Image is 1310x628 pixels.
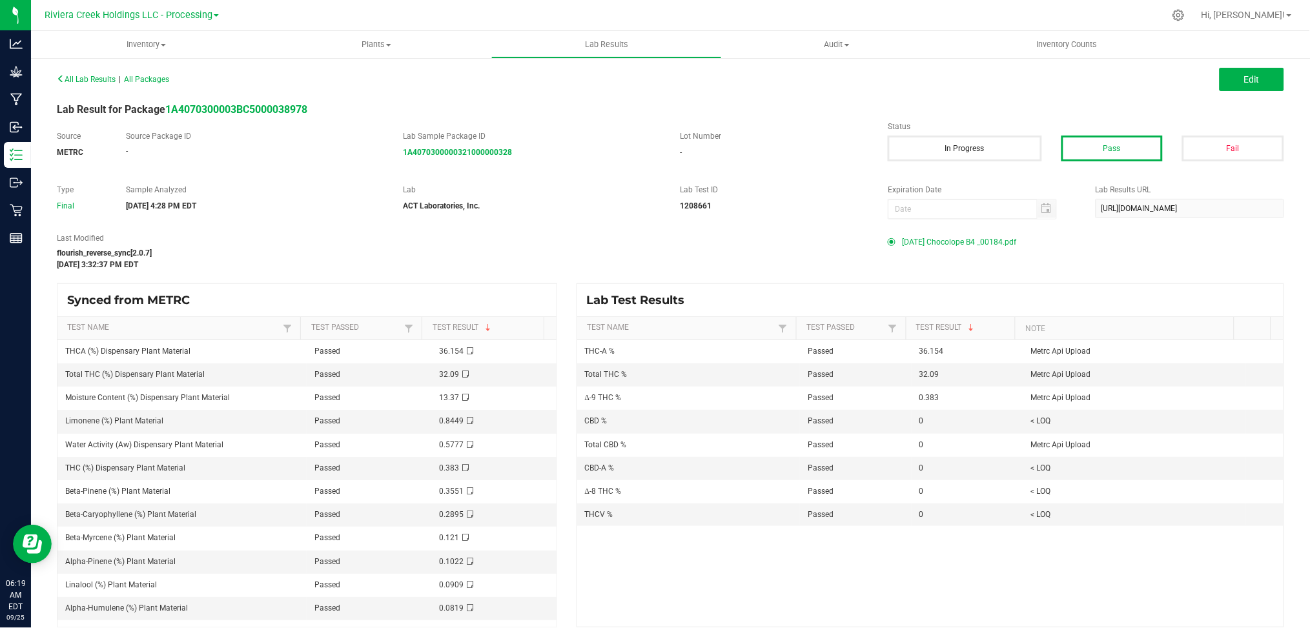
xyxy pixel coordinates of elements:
[65,440,223,449] span: Water Activity (Aw) Dispensary Plant Material
[57,260,138,269] strong: [DATE] 3:32:37 PM EDT
[314,603,340,613] span: Passed
[585,370,628,379] span: Total THC %
[439,603,464,613] span: 0.0819
[888,184,1076,196] label: Expiration Date
[919,416,924,425] span: 0
[439,557,464,566] span: 0.1022
[10,232,23,245] inline-svg: Reports
[585,463,615,472] span: CBD-A %
[439,533,459,542] span: 0.121
[57,130,107,142] label: Source
[1031,440,1091,449] span: Metrc Api Upload
[680,148,682,157] span: -
[808,370,834,379] span: Passed
[902,232,1016,252] span: [DATE] Chocolope B4 _00184.pdf
[314,393,340,402] span: Passed
[919,393,939,402] span: 0.383
[403,148,512,157] strong: 1A4070300000321000000328
[314,487,340,496] span: Passed
[722,39,952,50] span: Audit
[314,370,340,379] span: Passed
[57,184,107,196] label: Type
[806,323,885,333] a: Test PassedSortable
[65,463,185,472] span: THC (%) Dispensary Plant Material
[57,103,307,116] span: Lab Result for Package
[585,440,627,449] span: Total CBD %
[65,416,163,425] span: Limonene (%) Plant Material
[31,39,261,50] span: Inventory
[585,510,613,519] span: THCV %
[314,533,340,542] span: Passed
[439,440,464,449] span: 0.5777
[65,603,188,613] span: Alpha-Humulene (%) Plant Material
[1061,136,1163,161] button: Pass
[680,201,711,210] strong: 1208661
[280,320,295,336] a: Filter
[919,510,924,519] span: 0
[1031,370,1091,379] span: Metrc Api Upload
[1171,9,1187,21] div: Manage settings
[483,323,493,333] span: Sortable
[65,557,176,566] span: Alpha-Pinene (%) Plant Material
[808,416,834,425] span: Passed
[916,323,1010,333] a: Test ResultSortable
[808,510,834,519] span: Passed
[952,31,1182,58] a: Inventory Counts
[1031,487,1051,496] span: < LOQ
[67,293,200,307] span: Synced from METRC
[65,487,170,496] span: Beta-Pinene (%) Plant Material
[919,370,939,379] span: 32.09
[126,130,384,142] label: Source Package ID
[403,201,480,210] strong: ACT Laboratories, Inc.
[1096,184,1284,196] label: Lab Results URL
[1015,317,1234,340] th: Note
[808,347,834,356] span: Passed
[919,463,924,472] span: 0
[1019,39,1115,50] span: Inventory Counts
[888,136,1041,161] button: In Progress
[262,39,491,50] span: Plants
[10,121,23,134] inline-svg: Inbound
[57,75,116,84] span: All Lab Results
[65,370,205,379] span: Total THC (%) Dispensary Plant Material
[888,238,896,246] form-radio-button: Primary COA
[45,10,212,21] span: Riviera Creek Holdings LLC - Processing
[126,184,384,196] label: Sample Analyzed
[10,37,23,50] inline-svg: Analytics
[10,176,23,189] inline-svg: Outbound
[10,148,23,161] inline-svg: Inventory
[10,204,23,217] inline-svg: Retail
[1031,510,1051,519] span: < LOQ
[57,232,868,244] label: Last Modified
[314,580,340,589] span: Passed
[31,31,261,58] a: Inventory
[261,31,492,58] a: Plants
[439,416,464,425] span: 0.8449
[439,580,464,589] span: 0.0909
[491,31,722,58] a: Lab Results
[439,393,459,402] span: 13.37
[439,370,459,379] span: 32.09
[1182,136,1284,161] button: Fail
[722,31,952,58] a: Audit
[10,65,23,78] inline-svg: Grow
[919,347,944,356] span: 36.154
[1220,68,1284,91] button: Edit
[585,416,608,425] span: CBD %
[65,393,230,402] span: Moisture Content (%) Dispensary Plant Material
[433,323,539,333] a: Test ResultSortable
[126,147,128,156] span: -
[587,293,695,307] span: Lab Test Results
[314,463,340,472] span: Passed
[57,148,83,157] strong: METRC
[680,130,868,142] label: Lot Number
[585,347,615,356] span: THC-A %
[57,200,107,212] div: Final
[314,510,340,519] span: Passed
[126,201,196,210] strong: [DATE] 4:28 PM EDT
[314,557,340,566] span: Passed
[6,578,25,613] p: 06:19 AM EDT
[808,463,834,472] span: Passed
[165,103,307,116] a: 1A4070300003BC5000038978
